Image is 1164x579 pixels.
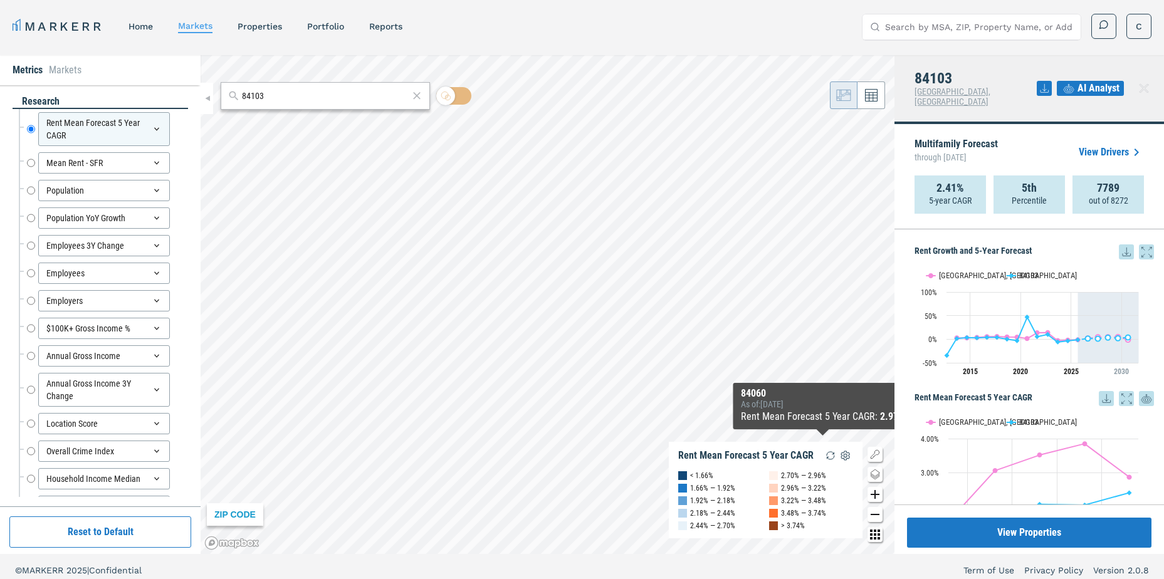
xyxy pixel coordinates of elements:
div: Annual Gross Income 3Y Change [38,373,170,407]
a: Term of Use [963,564,1014,576]
path: Thursday, 29 Aug, 19:00, 1.29. 84103. [955,336,960,341]
div: $100K+ Gross Income % [38,318,170,339]
path: Friday, 29 Aug, 19:00, 3.52. 84103. [965,335,970,340]
div: research [13,95,188,109]
span: MARKERR [22,565,66,575]
input: Search by MSA, ZIP, Property Name, or Address [885,14,1073,39]
div: 3.22% — 3.48% [781,494,826,507]
a: Portfolio [307,21,344,31]
span: through [DATE] [915,149,998,165]
strong: 2.41% [936,182,964,194]
path: Tuesday, 29 Aug, 19:00, 3.59. 84103. [1106,335,1111,340]
button: Other options map button [868,527,883,542]
div: ZIP CODE [207,503,263,526]
button: Show Salt Lake City, UT [926,417,994,427]
button: AI Analyst [1057,81,1124,96]
text: [GEOGRAPHIC_DATA], [GEOGRAPHIC_DATA] [939,271,1077,280]
div: < 1.66% [690,469,713,482]
div: Rent Mean Forecast 5 Year CAGR [678,449,814,462]
a: home [128,21,153,31]
p: 5-year CAGR [929,194,972,207]
div: Rent Mean Forecast 5 Year CAGR. Highcharts interactive chart. [915,406,1154,563]
div: 2.44% — 2.70% [690,519,735,532]
p: Multifamily Forecast [915,139,998,165]
svg: Interactive chart [915,406,1145,563]
tspan: 2030 [1114,367,1129,376]
div: 3.48% — 3.74% [781,507,826,519]
p: Percentile [1012,194,1047,207]
a: MARKERR [13,18,103,35]
path: Thursday, 29 Aug, 19:00, 3.87. 84103. [1126,335,1131,340]
tspan: 2015 [963,367,978,376]
canvas: Map [201,55,894,554]
div: > 3.74% [781,519,805,532]
text: 0% [928,335,937,344]
button: Show/Hide Legend Map Button [868,447,883,462]
a: reports [369,21,402,31]
div: Mean Rent - SFR [38,152,170,174]
button: Change style map button [868,467,883,482]
a: properties [238,21,282,31]
div: Rent Mean Forecast 5 Year CAGR : [741,409,904,424]
text: 50% [925,312,937,321]
button: Zoom in map button [868,487,883,502]
path: Thursday, 29 Aug, 19:00, -3.66. 84103. [1066,338,1071,343]
a: View Drivers [1079,145,1144,160]
h5: Rent Mean Forecast 5 Year CAGR [915,391,1154,406]
path: Tuesday, 29 Aug, 19:00, 3.85. 84103. [995,335,1000,340]
svg: Interactive chart [915,259,1145,385]
li: Markets [49,63,81,78]
tspan: 2025 [1064,367,1079,376]
img: Settings [838,448,853,463]
tspan: 2020 [1013,367,1028,376]
text: 84103 [1019,271,1038,280]
li: Metrics [13,63,43,78]
path: Thursday, 29 Aug, 19:00, -3.13. 84103. [1015,338,1020,343]
span: © [15,565,22,575]
path: Wednesday, 29 Aug, 19:00, 2. 84103. [1116,336,1121,341]
text: -50% [923,359,937,368]
div: Employees [38,263,170,284]
div: Population YoY Growth [38,207,170,229]
div: 2.70% — 2.96% [781,469,826,482]
button: C [1126,14,1151,39]
path: Wednesday, 14 Aug, 19:00, 2.41. 84103. [1127,490,1132,495]
div: 2.96% — 3.22% [781,482,826,494]
div: 84060 [741,388,904,399]
path: Saturday, 29 Aug, 19:00, 1.52. 84103. [1086,336,1091,341]
input: Search by MSA or ZIP Code [242,90,408,103]
strong: 5th [1022,182,1037,194]
path: Sunday, 29 Aug, 19:00, 1.11. 84103. [1096,336,1101,341]
span: AI Analyst [1077,81,1119,96]
span: C [1136,20,1142,33]
path: Saturday, 29 Aug, 19:00, 2.9. 84103. [975,335,980,340]
text: 100% [921,288,937,297]
button: Reset to Default [9,516,191,548]
div: Rent Growth and 5-Year Forecast. Highcharts interactive chart. [915,259,1154,385]
div: Map Tooltip Content [741,388,904,424]
a: markets [178,21,212,31]
button: View Properties [907,518,1151,548]
path: Tuesday, 14 Aug, 19:00, 2.05. 84103. [1083,503,1088,508]
path: Monday, 29 Aug, 19:00, 3.89. 84103. [985,335,990,340]
path: Tuesday, 29 Aug, 19:00, -6. 84103. [1056,340,1061,345]
div: Employers [38,290,170,311]
g: 84103, line 4 of 4 with 5 data points. [1086,335,1131,341]
path: Wednesday, 14 Aug, 19:00, 2.87. Salt Lake City, UT. [1127,474,1132,479]
path: Tuesday, 14 Aug, 19:00, 3.85. Salt Lake City, UT. [1083,441,1088,446]
div: Employees 3Y Change [38,235,170,256]
text: 3.00% [921,469,939,477]
p: out of 8272 [1089,194,1128,207]
div: Mean Rent 1Y Growth - SFR [38,496,170,517]
span: Confidential [89,565,142,575]
path: Monday, 14 Aug, 19:00, 3.52. Salt Lake City, UT. [1037,452,1042,457]
path: Friday, 29 Aug, 19:00, -1.16. 84103. [1076,337,1081,342]
div: Household Income Median [38,468,170,489]
strong: 7789 [1097,182,1119,194]
path: Wednesday, 29 Aug, 19:00, 0.05. 84103. [1005,336,1010,342]
path: Monday, 29 Aug, 19:00, 10.09. 84103. [1046,332,1051,337]
span: [GEOGRAPHIC_DATA], [GEOGRAPHIC_DATA] [915,86,990,107]
div: As of : [DATE] [741,399,904,409]
div: Rent Mean Forecast 5 Year CAGR [38,112,170,146]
